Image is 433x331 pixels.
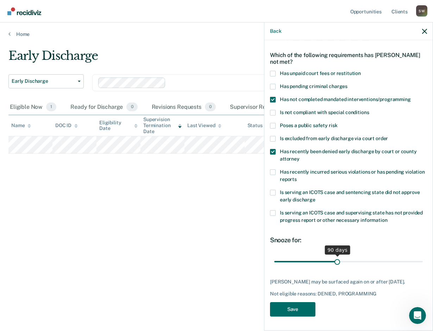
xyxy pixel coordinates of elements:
[7,7,41,15] img: Recidiviz
[280,70,361,76] span: Has unpaid court fees or restitution
[150,100,217,115] div: Revisions Requests
[55,123,78,129] div: DOC ID
[280,110,369,115] span: Is not compliant with special conditions
[280,83,347,89] span: Has pending criminal charges
[8,49,398,69] div: Early Discharge
[280,96,411,102] span: Has not completed mandated interventions/programming
[143,117,182,134] div: Supervision Termination Date
[126,102,137,112] span: 0
[205,102,216,112] span: 0
[416,5,427,17] div: S W
[99,120,138,132] div: Eligibility Date
[46,102,56,112] span: 1
[280,123,337,128] span: Poses a public safety risk
[12,78,75,84] span: Early Discharge
[280,169,425,182] span: Has recently incurred serious violations or has pending violation reports
[11,123,31,129] div: Name
[270,279,427,285] div: [PERSON_NAME] may be surfaced again on or after [DATE].
[270,46,427,71] div: Which of the following requirements has [PERSON_NAME] not met?
[270,302,315,317] button: Save
[416,5,427,17] button: Profile dropdown button
[187,123,221,129] div: Last Viewed
[247,123,263,129] div: Status
[69,100,139,115] div: Ready for Discharge
[280,189,420,202] span: Is serving an ICOTS case and sentencing state did not approve early discharge
[8,31,425,37] a: Home
[325,245,350,255] div: 90 days
[280,149,417,162] span: Has recently been denied early discharge by court or county attorney
[8,100,58,115] div: Eligible Now
[280,136,388,141] span: Is excluded from early discharge via court order
[228,100,294,115] div: Supervisor Review
[270,236,427,244] div: Snooze for:
[270,28,281,34] button: Back
[280,210,423,223] span: Is serving an ICOTS case and supervising state has not provided progress report or other necessar...
[409,307,426,324] iframe: Intercom live chat
[270,291,427,297] div: Not eligible reasons: DENIED, PROGRAMMING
